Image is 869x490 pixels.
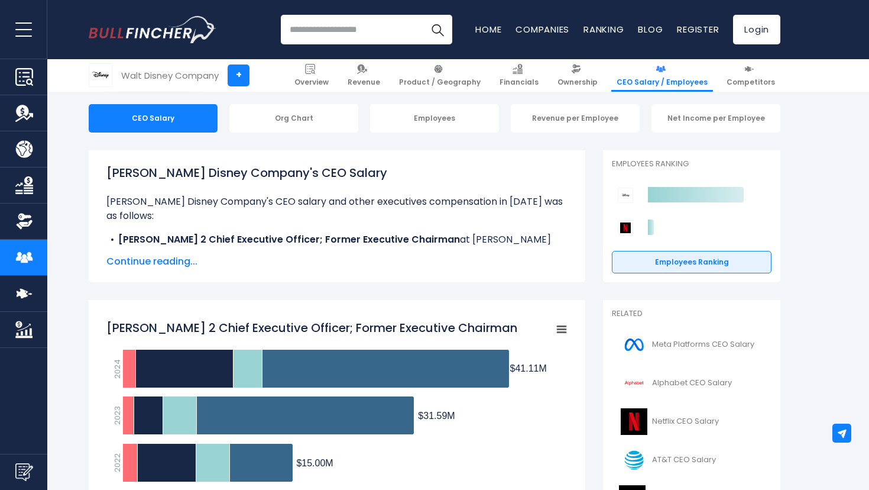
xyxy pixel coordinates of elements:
[112,453,123,472] text: 2022
[475,23,501,36] a: Home
[651,104,780,133] div: Net Income per Employee
[557,78,598,87] span: Ownership
[89,16,216,43] a: Go to homepage
[612,159,771,169] p: Employees Ranking
[494,59,544,92] a: Financials
[511,104,640,133] div: Revenue per Employee
[612,328,771,361] a: Meta Platforms CEO Salary
[583,23,624,36] a: Ranking
[619,331,648,358] img: META logo
[121,69,219,82] div: Walt Disney Company
[106,320,517,336] tspan: [PERSON_NAME] 2 Chief Executive Officer; Former Executive Chairman
[394,59,486,92] a: Product / Geography
[618,220,633,236] img: Netflix competitors logo
[370,104,499,133] div: Employees
[612,309,771,319] p: Related
[500,78,539,87] span: Financials
[617,78,708,87] span: CEO Salary / Employees
[423,15,452,44] button: Search
[342,59,385,92] a: Revenue
[418,411,455,421] tspan: $31.59M
[106,164,568,182] h1: [PERSON_NAME] Disney Company's CEO Salary
[619,408,648,435] img: NFLX logo
[89,104,218,133] div: CEO Salary
[727,78,775,87] span: Competitors
[15,212,33,230] img: Ownership
[652,455,716,465] span: AT&T CEO Salary
[112,359,123,379] text: 2024
[112,406,123,425] text: 2023
[515,23,569,36] a: Companies
[611,59,713,92] a: CEO Salary / Employees
[296,458,333,468] tspan: $15.00M
[89,64,112,86] img: DIS logo
[612,405,771,438] a: Netflix CEO Salary
[106,254,568,269] span: Continue reading...
[348,78,380,87] span: Revenue
[552,59,603,92] a: Ownership
[399,78,481,87] span: Product / Geography
[638,23,663,36] a: Blog
[619,370,648,396] img: GOOGL logo
[612,444,771,476] a: AT&T CEO Salary
[510,363,547,373] tspan: $41.11M
[733,15,780,44] a: Login
[677,23,719,36] a: Register
[652,340,754,350] span: Meta Platforms CEO Salary
[289,59,334,92] a: Overview
[106,233,568,261] li: at [PERSON_NAME] Disney Company, received a total compensation of $41.11 M in [DATE].
[721,59,780,92] a: Competitors
[612,367,771,399] a: Alphabet CEO Salary
[618,188,633,203] img: Walt Disney Company competitors logo
[652,417,719,427] span: Netflix CEO Salary
[118,233,460,246] b: [PERSON_NAME] 2 Chief Executive Officer; Former Executive Chairman
[619,447,648,473] img: T logo
[106,195,568,223] p: [PERSON_NAME] Disney Company's CEO salary and other executives compensation in [DATE] was as foll...
[612,251,771,273] a: Employees Ranking
[229,104,358,133] div: Org Chart
[89,16,216,43] img: Bullfincher logo
[652,378,732,388] span: Alphabet CEO Salary
[294,78,329,87] span: Overview
[228,65,249,86] a: +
